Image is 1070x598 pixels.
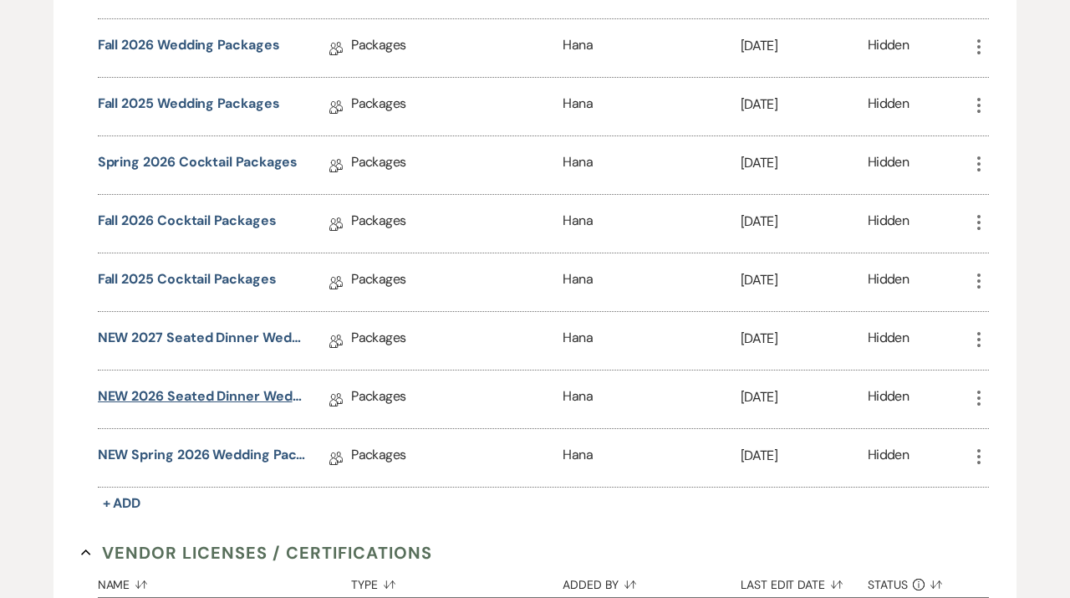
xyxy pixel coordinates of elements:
[98,445,307,471] a: NEW Spring 2026 Wedding Packages
[563,136,741,194] div: Hana
[563,195,741,253] div: Hana
[351,78,563,135] div: Packages
[741,269,868,291] p: [DATE]
[868,211,909,237] div: Hidden
[563,371,741,428] div: Hana
[741,94,868,115] p: [DATE]
[868,445,909,471] div: Hidden
[98,152,298,178] a: Spring 2026 Cocktail Packages
[351,371,563,428] div: Packages
[98,492,146,515] button: + Add
[563,78,741,135] div: Hana
[98,386,307,412] a: NEW 2026 Seated Dinner Wedding Packages
[563,312,741,370] div: Hana
[351,19,563,77] div: Packages
[868,152,909,178] div: Hidden
[868,35,909,61] div: Hidden
[98,565,352,597] button: Name
[741,445,868,467] p: [DATE]
[563,253,741,311] div: Hana
[351,429,563,487] div: Packages
[98,35,280,61] a: Fall 2026 Wedding Packages
[741,328,868,350] p: [DATE]
[563,19,741,77] div: Hana
[741,35,868,57] p: [DATE]
[563,565,741,597] button: Added By
[868,269,909,295] div: Hidden
[868,94,909,120] div: Hidden
[351,195,563,253] div: Packages
[563,429,741,487] div: Hana
[741,565,868,597] button: Last Edit Date
[98,269,277,295] a: Fall 2025 Cocktail Packages
[81,540,432,565] button: Vendor Licenses / Certifications
[98,211,277,237] a: Fall 2026 Cocktail Packages
[98,94,280,120] a: Fall 2025 Wedding Packages
[98,328,307,354] a: NEW 2027 Seated Dinner Wedding Packages
[741,386,868,408] p: [DATE]
[868,565,969,597] button: Status
[868,386,909,412] div: Hidden
[868,328,909,354] div: Hidden
[741,152,868,174] p: [DATE]
[351,136,563,194] div: Packages
[351,312,563,370] div: Packages
[351,253,563,311] div: Packages
[351,565,563,597] button: Type
[741,211,868,233] p: [DATE]
[868,579,908,590] span: Status
[103,494,141,512] span: + Add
